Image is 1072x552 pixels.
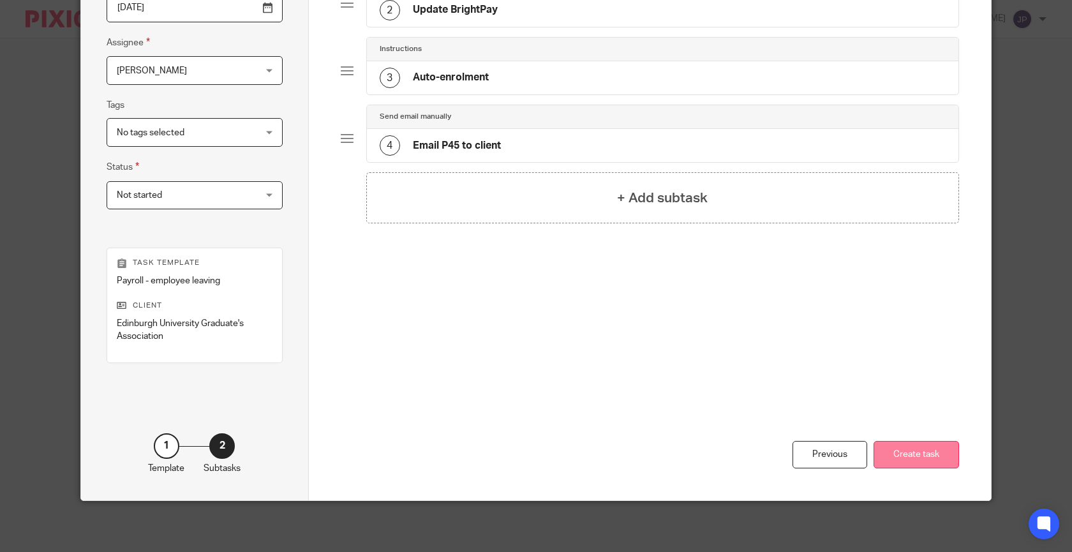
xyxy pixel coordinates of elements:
[413,71,489,84] h4: Auto-enrolment
[617,188,708,208] h4: + Add subtask
[413,3,498,17] h4: Update BrightPay
[117,258,272,268] p: Task template
[793,441,867,468] div: Previous
[204,462,241,475] p: Subtasks
[209,433,235,459] div: 2
[117,128,184,137] span: No tags selected
[107,160,139,174] label: Status
[154,433,179,459] div: 1
[117,317,272,343] p: Edinburgh University Graduate's Association
[107,35,150,50] label: Assignee
[117,274,272,287] p: Payroll - employee leaving
[380,135,400,156] div: 4
[413,139,501,153] h4: Email P45 to client
[380,68,400,88] div: 3
[117,66,187,75] span: [PERSON_NAME]
[107,99,124,112] label: Tags
[117,301,272,311] p: Client
[874,441,959,468] button: Create task
[117,191,162,200] span: Not started
[380,44,422,54] h4: Instructions
[148,462,184,475] p: Template
[380,112,451,122] h4: Send email manually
